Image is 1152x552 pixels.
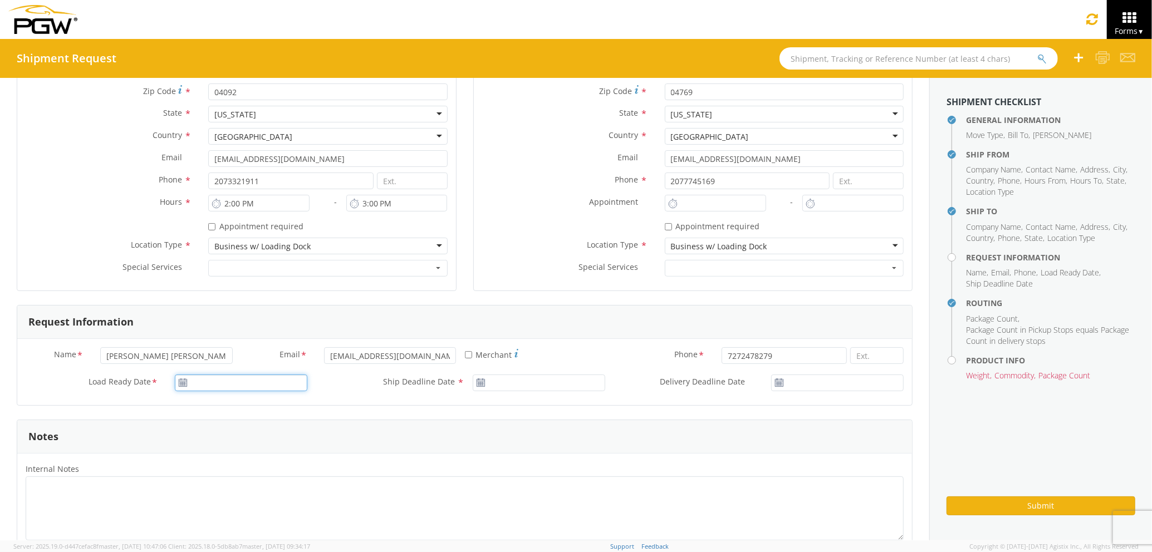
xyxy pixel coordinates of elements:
[966,267,987,278] span: Name
[377,172,448,189] input: Ext.
[966,267,988,278] li: ,
[966,313,1018,324] span: Package Count
[618,152,639,162] span: Email
[966,370,990,381] span: Weight
[966,278,1033,289] span: Ship Deadline Date
[1026,164,1076,175] span: Contact Name
[966,221,1021,232] span: Company Name
[1038,370,1090,381] span: Package Count
[1070,175,1102,186] span: Hours To
[966,130,1005,141] li: ,
[17,52,116,65] h4: Shipment Request
[122,262,182,272] span: Special Services
[163,107,182,118] span: State
[131,239,182,250] span: Location Type
[208,223,215,230] input: Appointment required
[1024,175,1066,186] span: Hours From
[620,107,639,118] span: State
[966,324,1129,346] span: Package Count in Pickup Stops equals Package Count in delivery stops
[966,370,992,381] li: ,
[214,131,292,142] div: [GEOGRAPHIC_DATA]
[1026,221,1077,233] li: ,
[991,267,1011,278] li: ,
[159,174,182,185] span: Phone
[1014,267,1038,278] li: ,
[587,239,639,250] span: Location Type
[1026,221,1076,232] span: Contact Name
[28,431,58,442] h3: Notes
[1138,27,1144,36] span: ▼
[54,349,76,362] span: Name
[966,221,1023,233] li: ,
[966,175,993,186] span: Country
[947,96,1041,108] strong: Shipment Checklist
[1047,233,1095,243] span: Location Type
[242,542,310,550] span: master, [DATE] 09:34:17
[966,164,1021,175] span: Company Name
[8,5,77,34] img: pgw-form-logo-1aaa8060b1cc70fad034.png
[966,164,1023,175] li: ,
[998,233,1022,244] li: ,
[966,253,1135,262] h4: Request Information
[947,496,1135,515] button: Submit
[13,542,166,550] span: Server: 2025.19.0-d447cefac8f
[1106,175,1126,186] li: ,
[665,223,672,230] input: Appointment required
[1113,221,1126,232] span: City
[966,233,993,243] span: Country
[966,116,1135,124] h4: General Information
[998,175,1022,186] li: ,
[611,542,635,550] a: Support
[994,370,1034,381] span: Commodity
[99,542,166,550] span: master, [DATE] 10:47:06
[1115,26,1144,36] span: Forms
[966,207,1135,215] h4: Ship To
[671,241,767,252] div: Business w/ Loading Dock
[671,131,749,142] div: [GEOGRAPHIC_DATA]
[1033,130,1091,140] span: [PERSON_NAME]
[1070,175,1104,186] li: ,
[1113,221,1128,233] li: ,
[642,542,669,550] a: Feedback
[26,464,79,474] span: Internal Notes
[590,196,639,207] span: Appointment
[780,47,1058,70] input: Shipment, Tracking or Reference Number (at least 4 chars)
[966,299,1135,307] h4: Routing
[966,233,995,244] li: ,
[334,196,337,207] span: -
[1080,164,1110,175] li: ,
[790,196,793,207] span: -
[966,313,1019,324] li: ,
[609,130,639,140] span: Country
[161,152,182,162] span: Email
[28,317,134,328] h3: Request Information
[1041,267,1099,278] span: Load Ready Date
[966,186,1014,197] span: Location Type
[1080,221,1109,232] span: Address
[850,347,904,364] input: Ext.
[998,175,1020,186] span: Phone
[1113,164,1128,175] li: ,
[214,241,311,252] div: Business w/ Loading Dock
[991,267,1009,278] span: Email
[1024,233,1043,243] span: State
[1080,221,1110,233] li: ,
[1024,175,1067,186] li: ,
[966,356,1135,364] h4: Product Info
[1106,175,1125,186] span: State
[208,219,306,232] label: Appointment required
[1024,233,1045,244] li: ,
[660,376,745,387] span: Delivery Deadline Date
[1041,267,1101,278] li: ,
[1014,267,1036,278] span: Phone
[1113,164,1126,175] span: City
[214,109,256,120] div: [US_STATE]
[966,130,1003,140] span: Move Type
[994,370,1036,381] li: ,
[671,109,713,120] div: [US_STATE]
[579,262,639,272] span: Special Services
[153,130,182,140] span: Country
[615,174,639,185] span: Phone
[969,542,1139,551] span: Copyright © [DATE]-[DATE] Agistix Inc., All Rights Reserved
[160,196,182,207] span: Hours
